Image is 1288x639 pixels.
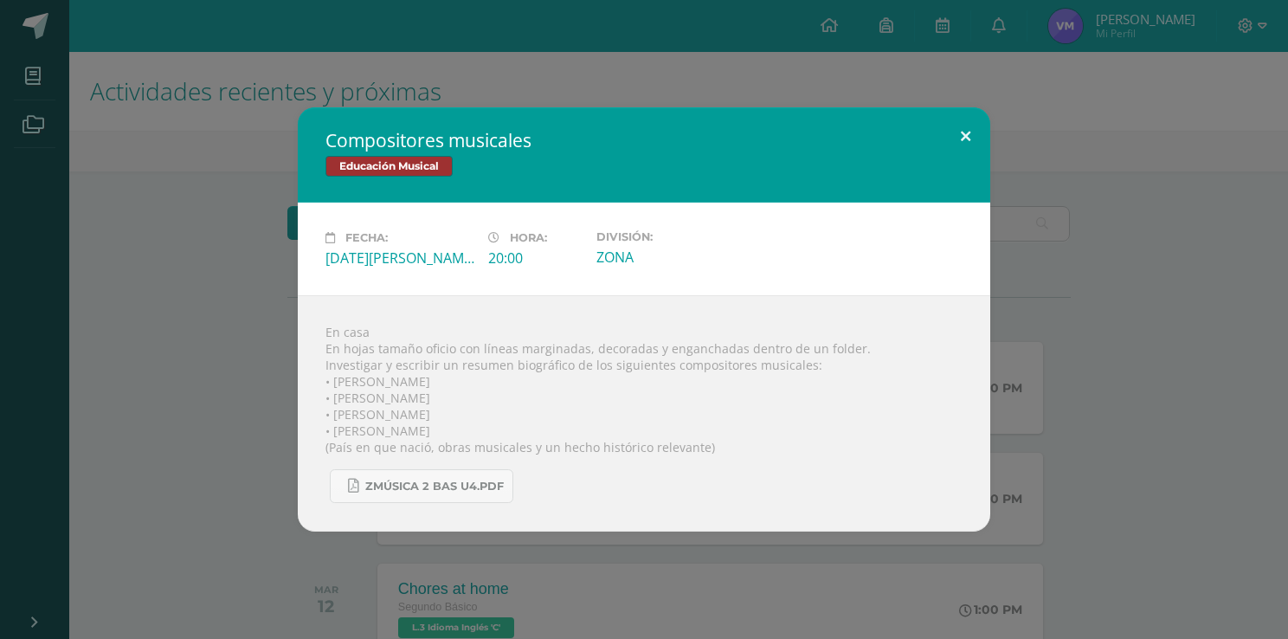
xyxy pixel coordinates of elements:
[941,107,990,166] button: Close (Esc)
[596,248,745,267] div: ZONA
[488,248,583,268] div: 20:00
[325,248,474,268] div: [DATE][PERSON_NAME]
[298,295,990,532] div: En casa En hojas tamaño oficio con líneas marginadas, decoradas y enganchadas dentro de un folder...
[510,231,547,244] span: Hora:
[596,230,745,243] label: División:
[325,128,963,152] h2: Compositores musicales
[345,231,388,244] span: Fecha:
[365,480,504,494] span: Zmúsica 2 Bas U4.pdf
[330,469,513,503] a: Zmúsica 2 Bas U4.pdf
[325,156,453,177] span: Educación Musical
